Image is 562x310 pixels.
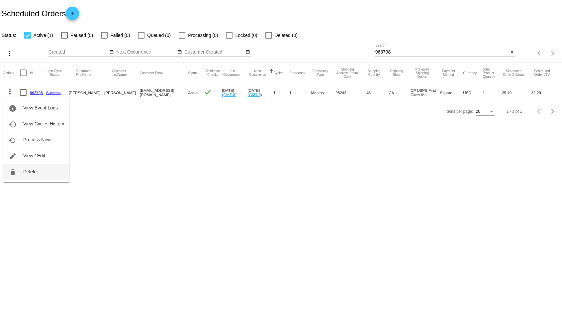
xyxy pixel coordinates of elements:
span: View Cycles History [23,121,64,126]
mat-icon: info [9,104,17,112]
span: Delete [23,169,37,174]
mat-icon: history [9,120,17,128]
span: View Event Logs [23,105,58,110]
mat-icon: edit [9,152,17,160]
span: Process Now [23,137,50,142]
mat-icon: cached [9,136,17,144]
span: View / Edit [23,153,45,158]
mat-icon: delete [9,168,17,176]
